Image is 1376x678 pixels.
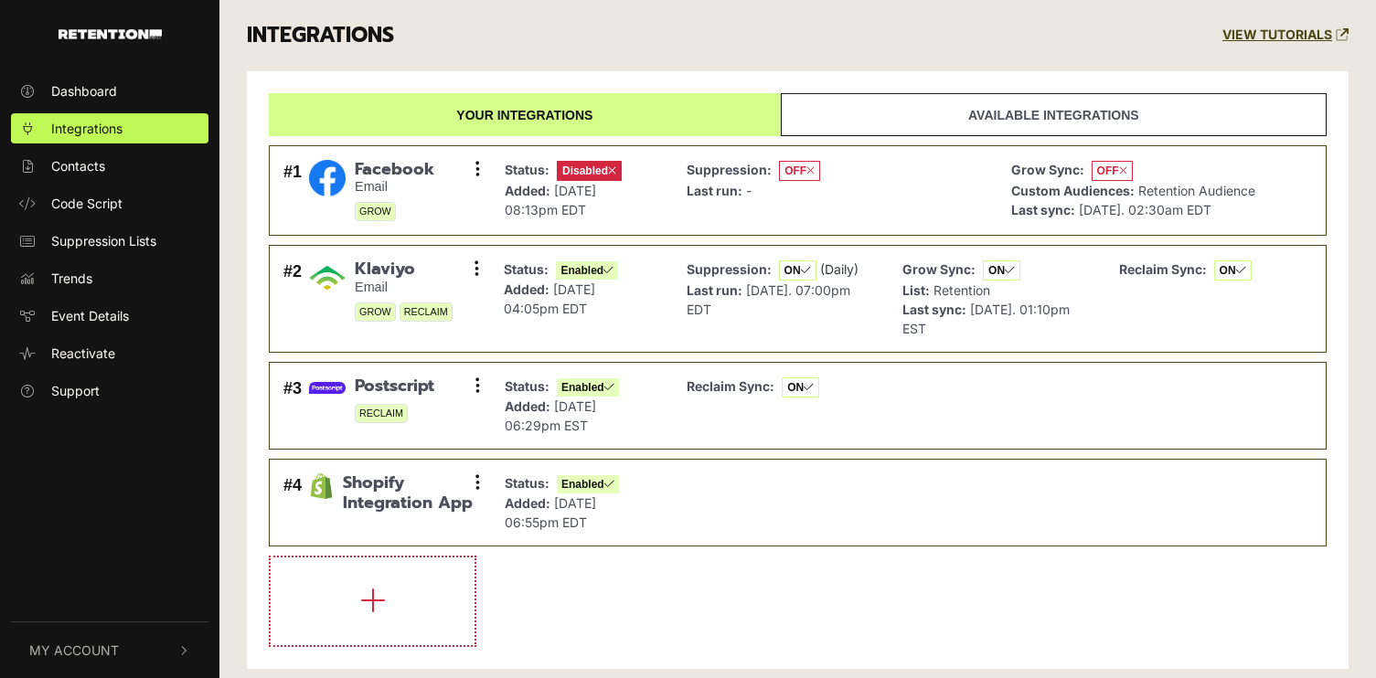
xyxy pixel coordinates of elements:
strong: Reclaim Sync: [1119,261,1207,277]
strong: Last run: [687,183,742,198]
img: Retention.com [59,29,162,39]
img: Facebook [309,160,346,196]
span: - [746,183,752,198]
a: Suppression Lists [11,226,208,256]
span: RECLAIM [400,302,453,322]
span: Dashboard [51,81,117,101]
span: Shopify Integration App [343,473,477,513]
span: [DATE]. 07:00pm EDT [687,282,850,317]
span: Code Script [51,194,123,213]
span: Support [51,381,100,400]
a: Trends [11,263,208,293]
span: Retention Audience [1138,183,1255,198]
span: [DATE] 08:13pm EDT [505,183,596,217]
span: GROW [355,202,396,221]
strong: Last sync: [902,302,966,317]
strong: Added: [505,183,550,198]
strong: Added: [504,281,549,297]
strong: Last run: [687,282,742,298]
strong: Last sync: [1011,202,1075,217]
span: Enabled [556,261,618,280]
span: RECLAIM [355,404,408,423]
img: Shopify Integration App [309,473,334,498]
span: Klaviyo [355,260,453,280]
small: Email [355,280,453,295]
strong: Reclaim Sync: [687,378,774,394]
span: Retention [933,282,990,298]
strong: Suppression: [687,162,772,177]
strong: Status: [504,261,549,277]
span: Enabled [557,475,619,493]
span: Trends [51,269,92,288]
a: Integrations [11,113,208,143]
strong: List: [902,282,930,298]
span: Event Details [51,306,129,325]
a: Code Script [11,188,208,218]
div: #2 [283,260,302,338]
span: ON [779,260,816,281]
span: [DATE]. 02:30am EDT [1079,202,1211,217]
strong: Added: [505,398,550,414]
span: Reactivate [51,344,115,363]
strong: Grow Sync: [902,261,976,277]
button: My Account [11,622,208,678]
span: (Daily) [820,261,859,277]
a: Reactivate [11,338,208,368]
h3: INTEGRATIONS [247,23,394,48]
span: Enabled [557,378,619,397]
strong: Status: [505,378,549,394]
strong: Custom Audiences: [1011,183,1135,198]
span: Suppression Lists [51,231,156,250]
a: Available integrations [781,93,1327,136]
a: VIEW TUTORIALS [1222,27,1349,43]
span: Postscript [355,376,434,397]
span: GROW [355,302,396,322]
span: Contacts [51,156,105,175]
a: Event Details [11,301,208,331]
div: #3 [283,376,302,435]
div: #1 [283,160,302,222]
span: ON [1214,260,1252,281]
img: Klaviyo [309,260,346,296]
span: OFF [1092,161,1133,181]
strong: Status: [505,162,549,177]
span: Facebook [355,160,434,180]
div: #4 [283,473,302,532]
span: ON [782,377,819,397]
strong: Grow Sync: [1011,162,1084,177]
span: ON [983,260,1020,281]
strong: Added: [505,495,550,511]
a: Support [11,376,208,406]
a: Your integrations [269,93,781,136]
span: My Account [29,641,119,660]
a: Contacts [11,151,208,181]
strong: Status: [505,475,549,491]
span: Integrations [51,119,123,138]
a: Dashboard [11,76,208,106]
small: Email [355,179,434,195]
img: Postscript [309,382,346,394]
span: [DATE]. 01:10pm EST [902,302,1070,336]
strong: Suppression: [687,261,772,277]
span: OFF [779,161,820,181]
span: Disabled [557,161,622,181]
